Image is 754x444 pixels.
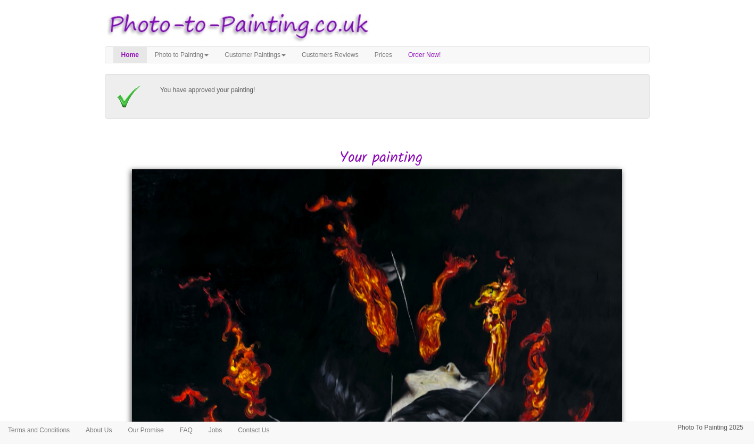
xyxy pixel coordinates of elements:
[113,47,147,63] a: Home
[120,422,171,438] a: Our Promise
[147,47,217,63] a: Photo to Painting
[160,85,639,96] p: You have approved your painting!
[367,47,400,63] a: Prices
[400,47,449,63] a: Order Now!
[172,422,201,438] a: FAQ
[113,150,650,167] h2: Your painting
[677,422,743,433] p: Photo To Painting 2025
[78,422,120,438] a: About Us
[230,422,277,438] a: Contact Us
[217,47,294,63] a: Customer Paintings
[100,5,372,46] img: Photo to Painting
[294,47,367,63] a: Customers Reviews
[201,422,230,438] a: Jobs
[115,85,142,108] img: Approved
